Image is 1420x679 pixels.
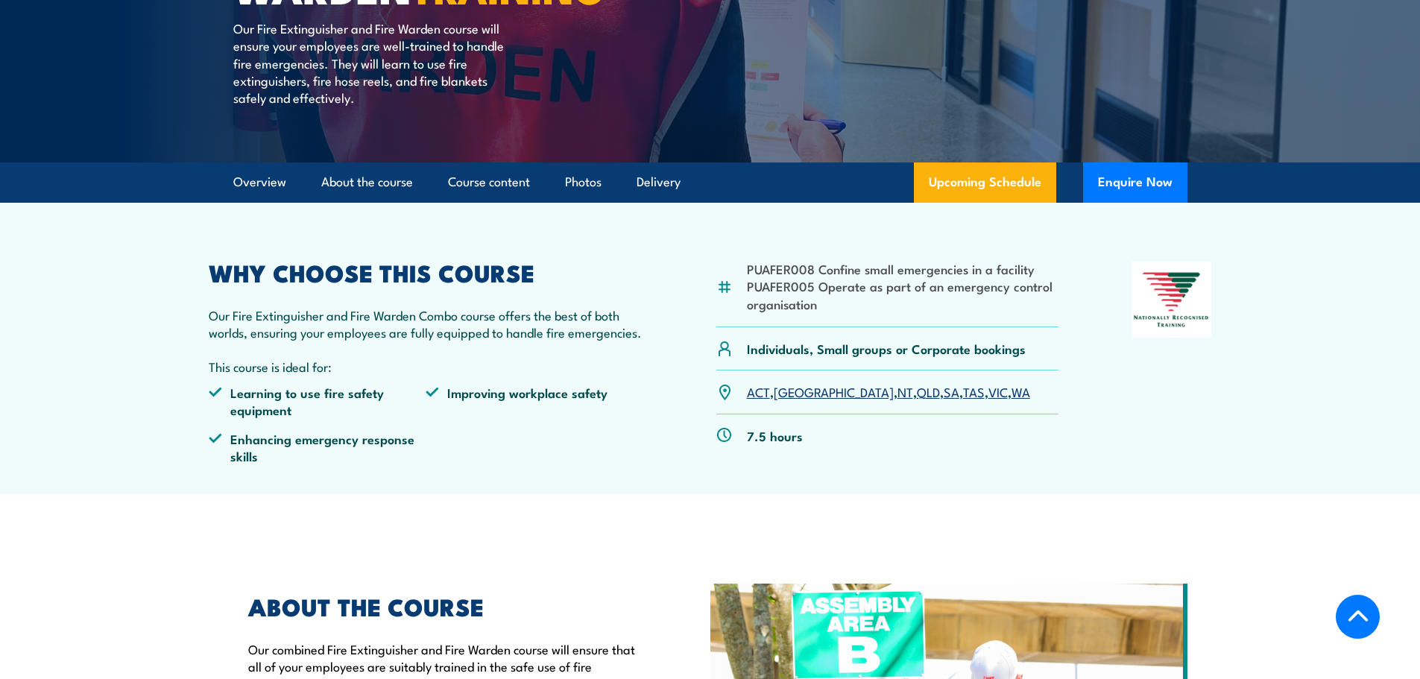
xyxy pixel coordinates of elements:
h2: WHY CHOOSE THIS COURSE [209,262,644,282]
p: Our Fire Extinguisher and Fire Warden Combo course offers the best of both worlds, ensuring your ... [209,306,644,341]
li: PUAFER005 Operate as part of an emergency control organisation [747,277,1059,312]
a: [GEOGRAPHIC_DATA] [774,382,894,400]
a: Photos [565,162,602,202]
li: PUAFER008 Confine small emergencies in a facility [747,260,1059,277]
p: Individuals, Small groups or Corporate bookings [747,340,1026,357]
a: QLD [917,382,940,400]
li: Enhancing emergency response skills [209,430,426,465]
p: 7.5 hours [747,427,803,444]
a: ACT [747,382,770,400]
img: Nationally Recognised Training logo. [1132,262,1212,338]
a: Course content [448,162,530,202]
h2: ABOUT THE COURSE [248,596,642,616]
a: Overview [233,162,286,202]
li: Learning to use fire safety equipment [209,384,426,419]
li: Improving workplace safety [426,384,643,419]
a: NT [897,382,913,400]
a: VIC [988,382,1008,400]
a: TAS [963,382,985,400]
a: SA [944,382,959,400]
a: Upcoming Schedule [914,162,1056,203]
p: , , , , , , , [747,383,1030,400]
p: Our Fire Extinguisher and Fire Warden course will ensure your employees are well-trained to handl... [233,19,505,107]
button: Enquire Now [1083,162,1187,203]
a: Delivery [637,162,681,202]
a: About the course [321,162,413,202]
a: WA [1012,382,1030,400]
p: This course is ideal for: [209,358,644,375]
